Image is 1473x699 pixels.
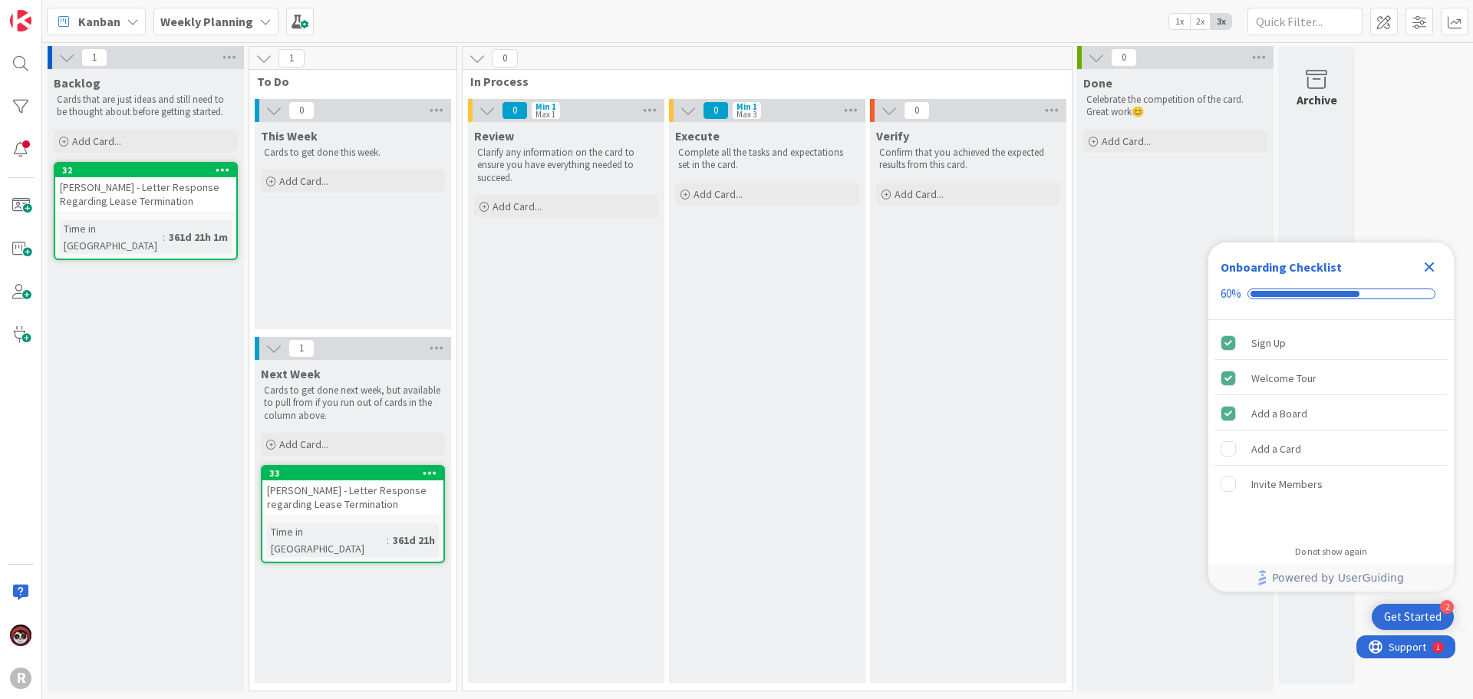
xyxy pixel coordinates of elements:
span: Next Week [261,366,321,381]
div: Invite Members [1251,475,1323,493]
span: Done [1083,75,1112,91]
div: 33 [262,467,443,480]
a: Powered by UserGuiding [1216,564,1446,592]
span: 2x [1190,14,1211,29]
span: 1x [1169,14,1190,29]
div: [PERSON_NAME] - Letter Response Regarding Lease Termination [55,177,236,211]
div: Max 3 [736,110,756,118]
div: 1 [80,6,84,18]
div: Onboarding Checklist [1221,258,1342,276]
div: Min 1 [535,103,556,110]
div: Welcome Tour is complete. [1214,361,1448,395]
span: 0 [703,101,729,120]
span: Kanban [78,12,120,31]
div: Welcome Tour [1251,369,1316,387]
p: Confirm that you achieved the expected results from this card. [879,147,1057,172]
span: Support [32,2,70,21]
div: Get Started [1384,609,1442,625]
span: Add Card... [72,134,121,148]
span: 1 [81,48,107,67]
span: Add Card... [493,199,542,213]
div: R [10,668,31,689]
span: 0 [1111,48,1137,67]
img: JS [10,625,31,646]
div: Close Checklist [1417,255,1442,279]
div: Max 1 [535,110,555,118]
div: Invite Members is incomplete. [1214,467,1448,501]
span: 3x [1211,14,1231,29]
div: 32 [62,165,236,176]
div: Checklist items [1208,320,1454,536]
div: Sign Up [1251,334,1286,352]
span: 1 [288,339,315,358]
div: Archive [1297,91,1337,109]
div: Checklist progress: 60% [1221,287,1442,301]
div: Add a Board [1251,404,1307,423]
span: Execute [675,128,720,143]
span: 0 [288,101,315,120]
div: Add a Card is incomplete. [1214,432,1448,466]
div: Add a Card [1251,440,1301,458]
div: 60% [1221,287,1241,301]
div: Add a Board is complete. [1214,397,1448,430]
div: 361d 21h [389,532,439,549]
div: 32[PERSON_NAME] - Letter Response Regarding Lease Termination [55,163,236,211]
span: Add Card... [1102,134,1151,148]
div: 32 [55,163,236,177]
span: Add Card... [279,174,328,188]
div: [PERSON_NAME] - Letter Response regarding Lease Termination [262,480,443,514]
div: Do not show again [1295,546,1367,558]
div: 361d 21h 1m [165,229,232,246]
span: In Process [470,74,1053,89]
span: Add Card... [694,187,743,201]
div: Min 1 [736,103,757,110]
span: Powered by UserGuiding [1272,569,1404,587]
p: Cards to get done next week, but available to pull from if you run out of cards in the column above. [264,384,442,422]
div: Checklist Container [1208,242,1454,592]
b: Weekly Planning [160,14,253,29]
span: Backlog [54,75,101,91]
p: Cards that are just ideas and still need to be thought about before getting started. [57,94,235,119]
span: This Week [261,128,318,143]
div: Sign Up is complete. [1214,326,1448,360]
div: 2 [1440,600,1454,614]
div: Open Get Started checklist, remaining modules: 2 [1372,604,1454,630]
span: 0 [904,101,930,120]
div: Time in [GEOGRAPHIC_DATA] [267,523,387,557]
div: Time in [GEOGRAPHIC_DATA] [60,220,163,254]
span: 1 [278,49,305,68]
p: Celebrate the competition of the card. Great work [1086,94,1264,119]
img: Visit kanbanzone.com [10,10,31,31]
span: Review [474,128,514,143]
span: Verify [876,128,909,143]
span: : [163,229,165,246]
span: Add Card... [279,437,328,451]
div: Footer [1208,564,1454,592]
span: 😊 [1132,105,1144,118]
span: To Do [257,74,437,89]
span: Add Card... [895,187,944,201]
div: 33 [269,468,443,479]
span: 0 [492,49,518,68]
input: Quick Filter... [1247,8,1363,35]
p: Complete all the tasks and expectations set in the card. [678,147,856,172]
span: 0 [502,101,528,120]
div: 33[PERSON_NAME] - Letter Response regarding Lease Termination [262,467,443,514]
span: : [387,532,389,549]
p: Cards to get done this week. [264,147,442,159]
p: Clarify any information on the card to ensure you have everything needed to succeed. [477,147,655,184]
